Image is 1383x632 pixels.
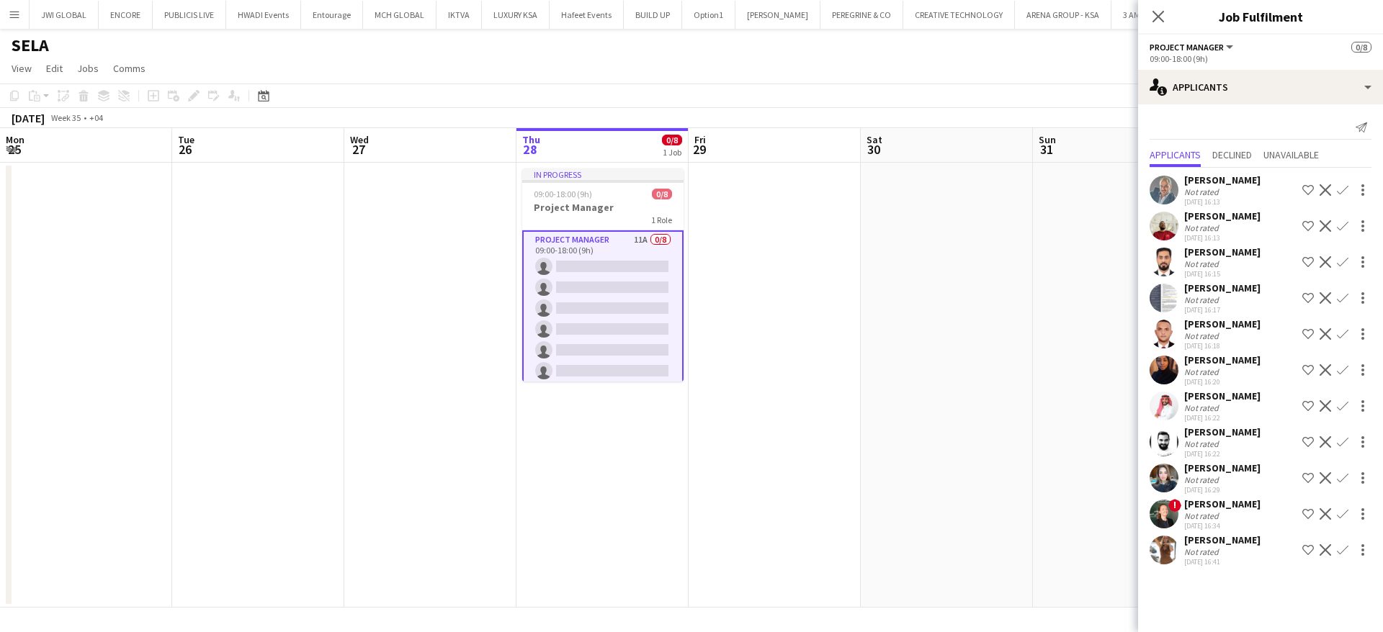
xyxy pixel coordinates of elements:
button: Entourage [301,1,363,29]
div: Not rated [1184,546,1222,557]
div: 1 Job [663,147,681,158]
div: [PERSON_NAME] [1184,461,1261,474]
div: Not rated [1184,474,1222,485]
button: PEREGRINE & CO [820,1,903,29]
div: Not rated [1184,258,1222,269]
div: [PERSON_NAME] [1184,497,1261,510]
div: Applicants [1138,70,1383,104]
span: Applicants [1150,150,1201,160]
button: IKTVA [437,1,482,29]
div: 09:00-18:00 (9h) [1150,53,1371,64]
div: Not rated [1184,510,1222,521]
div: [DATE] 16:22 [1184,449,1261,459]
div: [DATE] 16:20 [1184,377,1261,387]
div: [PERSON_NAME] [1184,353,1261,366]
div: [DATE] 16:34 [1184,521,1261,531]
div: [DATE] 16:17 [1184,305,1261,315]
div: [DATE] 16:13 [1184,233,1261,243]
div: [PERSON_NAME] [1184,281,1261,294]
a: Jobs [71,59,104,78]
button: JWI GLOBAL [30,1,99,29]
span: Sat [867,133,882,146]
div: [DATE] 16:15 [1184,269,1261,279]
span: 0/8 [652,189,672,199]
button: HWADI Events [226,1,301,29]
div: [PERSON_NAME] [1184,209,1261,222]
div: Not rated [1184,402,1222,413]
div: In progress [522,168,684,180]
span: Mon [6,133,24,146]
span: Week 35 [48,112,84,123]
a: View [6,59,37,78]
div: [DATE] 16:29 [1184,485,1261,495]
span: Unavailable [1263,150,1319,160]
span: 0/8 [662,135,682,145]
h3: Job Fulfilment [1138,7,1383,26]
div: [PERSON_NAME] [1184,245,1261,258]
a: Edit [40,59,68,78]
span: 0/8 [1351,42,1371,53]
div: [DATE] 16:41 [1184,557,1261,566]
button: 3 AM DIGITAL [1111,1,1184,29]
span: Jobs [77,62,99,75]
button: BUILD UP [624,1,682,29]
button: Option1 [682,1,735,29]
div: Not rated [1184,186,1222,197]
span: Thu [522,133,540,146]
span: 26 [176,141,194,158]
div: +04 [89,112,103,123]
div: [DATE] 16:18 [1184,341,1261,351]
button: Project Manager [1150,42,1235,53]
span: 28 [520,141,540,158]
button: [PERSON_NAME] [735,1,820,29]
span: 25 [4,141,24,158]
span: 27 [348,141,369,158]
button: ENCORE [99,1,153,29]
span: Edit [46,62,63,75]
div: [DATE] 16:13 [1184,197,1261,207]
div: [PERSON_NAME] [1184,533,1261,546]
span: 29 [692,141,706,158]
div: Not rated [1184,366,1222,377]
span: View [12,62,32,75]
span: Fri [694,133,706,146]
div: Not rated [1184,222,1222,233]
div: [PERSON_NAME] [1184,389,1261,402]
button: LUXURY KSA [482,1,550,29]
button: PUBLICIS LIVE [153,1,226,29]
span: Sun [1039,133,1056,146]
button: Hafeet Events [550,1,624,29]
span: Wed [350,133,369,146]
app-card-role: Project Manager11A0/809:00-18:00 (9h) [522,230,684,428]
button: MCH GLOBAL [363,1,437,29]
div: Not rated [1184,294,1222,305]
h1: SELA [12,35,49,56]
button: ARENA GROUP - KSA [1015,1,1111,29]
a: Comms [107,59,151,78]
span: ! [1168,499,1181,512]
div: [DATE] [12,111,45,125]
span: Comms [113,62,146,75]
span: 30 [864,141,882,158]
app-job-card: In progress09:00-18:00 (9h)0/8Project Manager1 RoleProject Manager11A0/809:00-18:00 (9h) [522,168,684,382]
span: Declined [1212,150,1252,160]
div: [PERSON_NAME] [1184,173,1261,186]
div: [PERSON_NAME] [1184,425,1261,438]
span: 31 [1037,141,1056,158]
div: Not rated [1184,330,1222,341]
h3: Project Manager [522,201,684,214]
span: 09:00-18:00 (9h) [534,189,592,199]
span: Tue [178,133,194,146]
button: CREATIVE TECHNOLOGY [903,1,1015,29]
div: [DATE] 16:22 [1184,413,1261,423]
span: Project Manager [1150,42,1224,53]
div: [PERSON_NAME] [1184,317,1261,330]
span: 1 Role [651,215,672,225]
div: Not rated [1184,438,1222,449]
